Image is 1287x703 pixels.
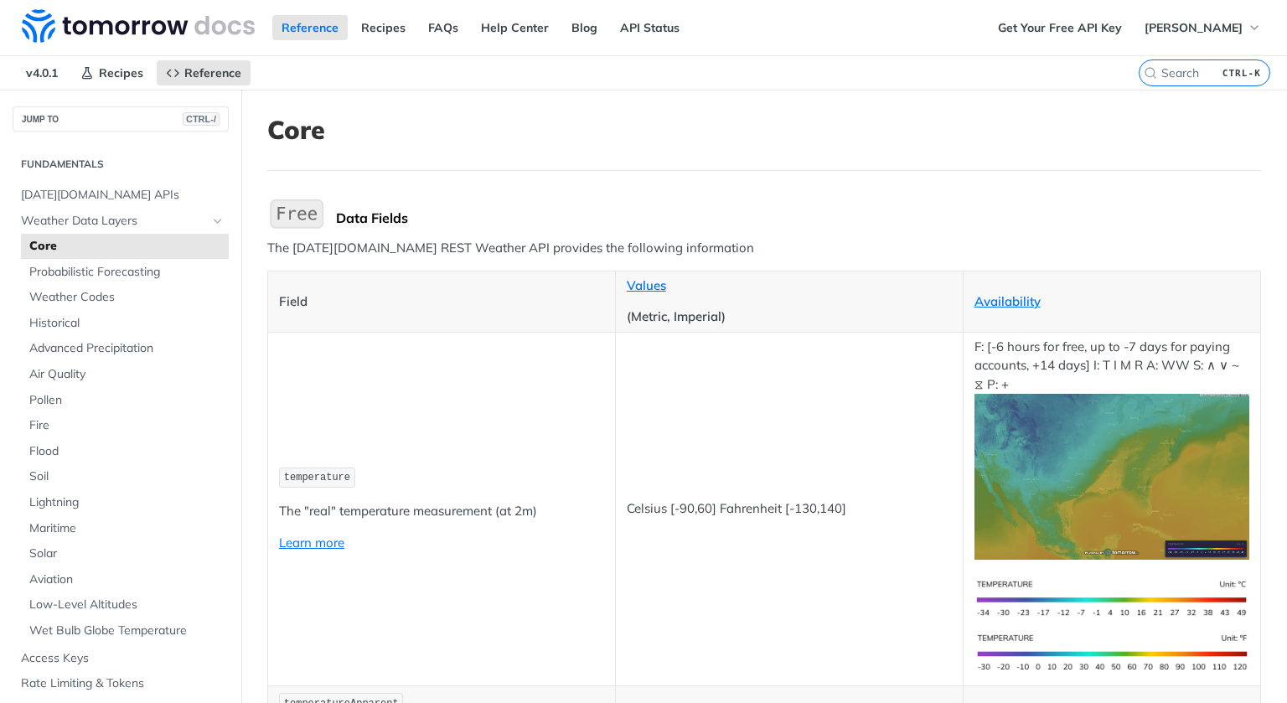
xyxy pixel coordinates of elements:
[974,293,1041,309] a: Availability
[21,285,229,310] a: Weather Codes
[29,366,225,383] span: Air Quality
[1144,66,1157,80] svg: Search
[13,646,229,671] a: Access Keys
[989,15,1131,40] a: Get Your Free API Key
[21,260,229,285] a: Probabilistic Forecasting
[279,535,344,551] a: Learn more
[974,590,1250,606] span: Expand image
[29,238,225,255] span: Core
[21,362,229,387] a: Air Quality
[29,571,225,588] span: Aviation
[267,239,1261,258] p: The [DATE][DOMAIN_NAME] REST Weather API provides the following information
[22,9,255,43] img: Tomorrow.io Weather API Docs
[21,336,229,361] a: Advanced Precipitation
[336,209,1261,226] div: Data Fields
[21,541,229,566] a: Solar
[21,439,229,464] a: Flood
[71,60,152,85] a: Recipes
[21,592,229,618] a: Low-Level Altitudes
[974,468,1250,483] span: Expand image
[284,472,350,483] span: temperature
[21,618,229,644] a: Wet Bulb Globe Temperature
[29,520,225,537] span: Maritime
[99,65,143,80] span: Recipes
[627,499,952,519] p: Celsius [-90,60] Fahrenheit [-130,140]
[29,443,225,460] span: Flood
[17,60,67,85] span: v4.0.1
[279,502,604,521] p: The "real" temperature measurement (at 2m)
[13,106,229,132] button: JUMP TOCTRL-/
[627,277,666,293] a: Values
[29,468,225,485] span: Soil
[29,545,225,562] span: Solar
[1135,15,1270,40] button: [PERSON_NAME]
[29,315,225,332] span: Historical
[21,187,225,204] span: [DATE][DOMAIN_NAME] APIs
[974,644,1250,659] span: Expand image
[21,464,229,489] a: Soil
[13,671,229,696] a: Rate Limiting & Tokens
[13,209,229,234] a: Weather Data LayersHide subpages for Weather Data Layers
[21,650,225,667] span: Access Keys
[21,413,229,438] a: Fire
[272,15,348,40] a: Reference
[267,115,1261,145] h1: Core
[627,308,952,327] p: (Metric, Imperial)
[974,338,1250,560] p: F: [-6 hours for free, up to -7 days for paying accounts, +14 days] I: T I M R A: WW S: ∧ ∨ ~ ⧖ P: +
[562,15,607,40] a: Blog
[29,264,225,281] span: Probabilistic Forecasting
[184,65,241,80] span: Reference
[21,311,229,336] a: Historical
[472,15,558,40] a: Help Center
[21,213,207,230] span: Weather Data Layers
[157,60,251,85] a: Reference
[279,292,604,312] p: Field
[21,490,229,515] a: Lightning
[419,15,468,40] a: FAQs
[29,289,225,306] span: Weather Codes
[183,112,220,126] span: CTRL-/
[13,183,229,208] a: [DATE][DOMAIN_NAME] APIs
[21,567,229,592] a: Aviation
[21,234,229,259] a: Core
[29,417,225,434] span: Fire
[21,516,229,541] a: Maritime
[1145,20,1243,35] span: [PERSON_NAME]
[29,494,225,511] span: Lightning
[29,597,225,613] span: Low-Level Altitudes
[211,215,225,228] button: Hide subpages for Weather Data Layers
[29,340,225,357] span: Advanced Precipitation
[21,675,225,692] span: Rate Limiting & Tokens
[611,15,689,40] a: API Status
[1218,65,1265,81] kbd: CTRL-K
[21,388,229,413] a: Pollen
[352,15,415,40] a: Recipes
[29,392,225,409] span: Pollen
[13,157,229,172] h2: Fundamentals
[29,623,225,639] span: Wet Bulb Globe Temperature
